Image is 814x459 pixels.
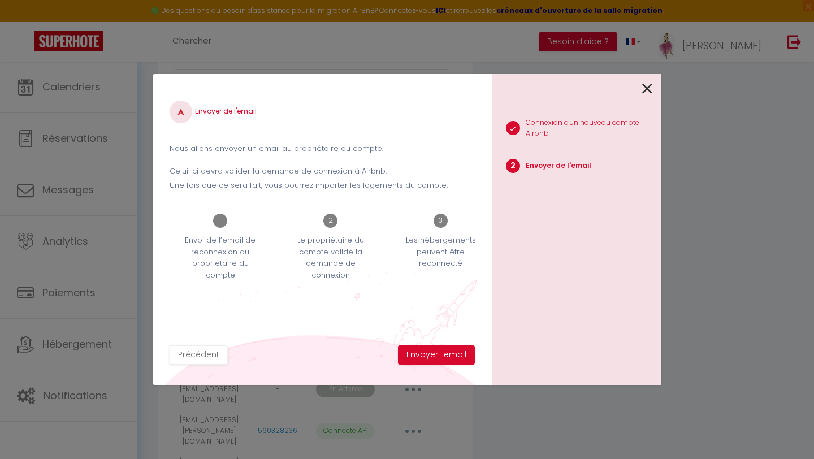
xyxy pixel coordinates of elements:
span: 1 [213,214,227,228]
p: Les hébergements peuvent être reconnecté [397,235,484,269]
p: Connexion d'un nouveau compte Airbnb [526,118,662,139]
p: Le propriétaire du compte valide la demande de connexion [287,235,374,281]
button: Envoyer l'email [398,345,475,365]
span: 2 [323,214,337,228]
p: Nous allons envoyer un email au propriétaire du compte. [170,143,475,154]
span: 2 [506,159,520,173]
span: 3 [434,214,448,228]
p: Celui-ci devra valider la demande de connexion à Airbnb. [170,166,475,177]
p: Envoi de l’email de reconnexion au propriétaire du compte [177,235,264,281]
h4: Envoyer de l'email [170,101,475,123]
p: Envoyer de l'email [526,161,591,171]
button: Précédent [170,345,228,365]
p: Une fois que ce sera fait, vous pourrez importer les logements du compte. [170,180,475,191]
button: Ouvrir le widget de chat LiveChat [9,5,43,38]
